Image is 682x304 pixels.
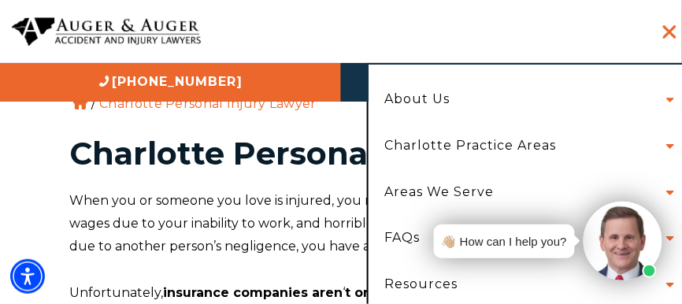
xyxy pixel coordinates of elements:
[345,285,439,300] strong: t on your side
[442,231,567,252] div: 👋🏼 How can I help you?
[341,63,682,102] a: Hablamos Español
[163,285,343,300] strong: insurance companies aren
[69,190,613,258] p: When you or someone you love is injured, you may face extensive medical bills, lost wages due to ...
[95,96,321,111] li: Charlotte Personal Injury Lawyer
[373,215,432,261] a: FAQs
[649,18,676,46] button: Menu
[12,17,201,46] img: Auger & Auger Accident and Injury Lawyers Logo
[373,76,461,123] a: About Us
[10,259,45,294] div: Accessibility Menu
[584,202,662,280] img: Intaker widget Avatar
[373,169,506,216] a: Areas We Serve
[73,95,87,109] a: Home
[373,123,568,169] a: Charlotte Practice Areas
[69,138,613,169] h1: Charlotte Personal Injury Lawyer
